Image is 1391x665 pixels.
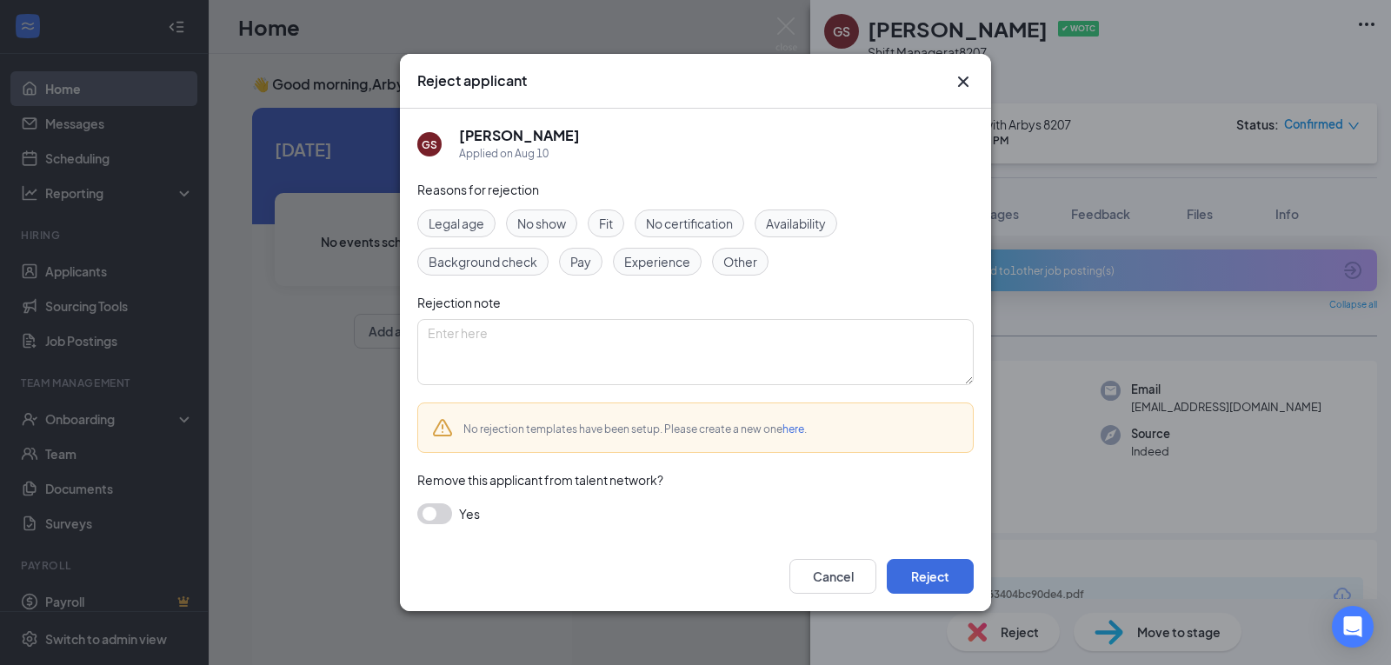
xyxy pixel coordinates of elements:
[459,503,480,524] span: Yes
[429,252,537,271] span: Background check
[463,422,807,436] span: No rejection templates have been setup. Please create a new one .
[459,126,580,145] h5: [PERSON_NAME]
[599,214,613,233] span: Fit
[789,559,876,594] button: Cancel
[417,182,539,197] span: Reasons for rejection
[459,145,580,163] div: Applied on Aug 10
[417,472,663,488] span: Remove this applicant from talent network?
[417,71,527,90] h3: Reject applicant
[646,214,733,233] span: No certification
[953,71,974,92] button: Close
[417,295,501,310] span: Rejection note
[429,214,484,233] span: Legal age
[570,252,591,271] span: Pay
[723,252,757,271] span: Other
[953,71,974,92] svg: Cross
[766,214,826,233] span: Availability
[422,137,437,152] div: GS
[887,559,974,594] button: Reject
[517,214,566,233] span: No show
[1332,606,1374,648] div: Open Intercom Messenger
[782,422,804,436] a: here
[432,417,453,438] svg: Warning
[624,252,690,271] span: Experience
